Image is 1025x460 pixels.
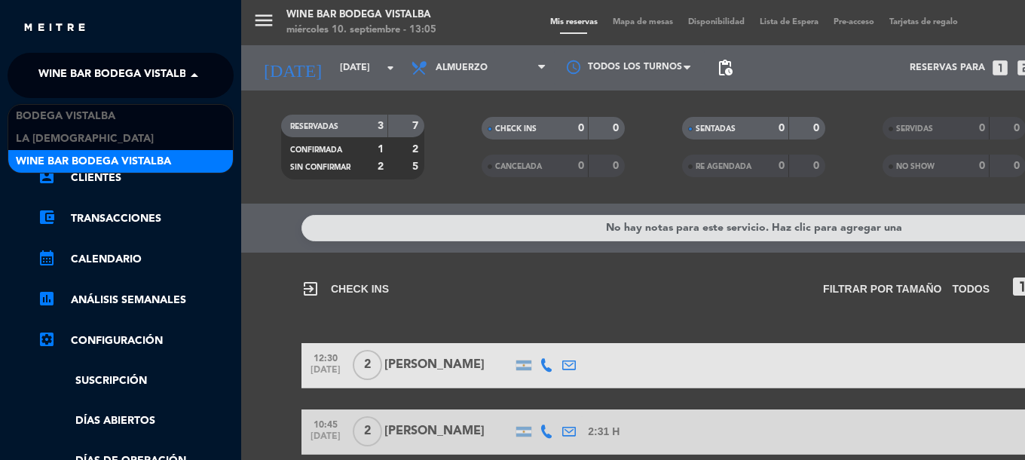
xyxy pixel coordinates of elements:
a: account_balance_walletTransacciones [38,210,234,228]
span: BODEGA VISTALBA [16,108,115,125]
span: Wine Bar Bodega Vistalba [16,153,171,170]
i: settings_applications [38,330,56,348]
i: account_balance_wallet [38,208,56,226]
a: Suscripción [38,373,234,390]
a: assessmentANÁLISIS SEMANALES [38,291,234,309]
a: calendar_monthCalendario [38,250,234,268]
a: Días abiertos [38,412,234,430]
i: account_box [38,167,56,186]
i: assessment [38,290,56,308]
span: LA [DEMOGRAPHIC_DATA] [16,130,154,148]
a: Configuración [38,332,234,350]
i: calendar_month [38,249,56,267]
span: Wine Bar Bodega Vistalba [38,60,194,91]
span: pending_actions [716,59,734,77]
img: MEITRE [23,23,87,34]
a: account_boxClientes [38,169,234,187]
